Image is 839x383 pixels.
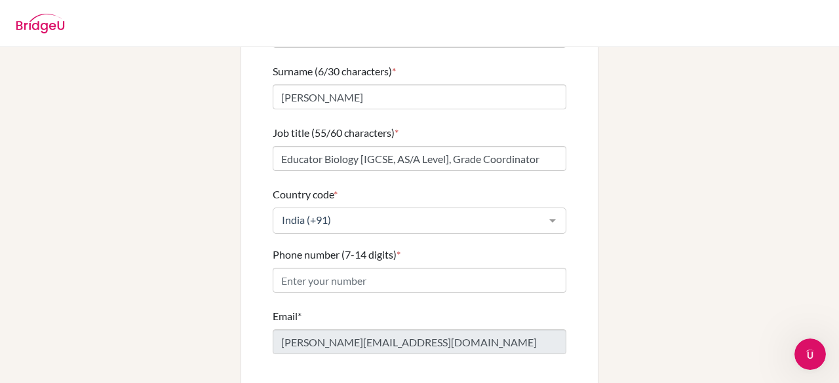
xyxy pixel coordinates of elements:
[16,14,65,33] img: BridgeU logo
[273,187,338,202] label: Country code
[273,125,399,141] label: Job title (55/60 characters)
[794,338,826,370] iframe: Intercom live chat
[279,213,539,227] span: India (+91)
[273,247,400,263] label: Phone number (7-14 digits)
[273,146,566,171] input: Enter your job title
[273,64,396,79] label: Surname (6/30 characters)
[273,84,566,109] input: Enter your surname
[273,268,566,293] input: Enter your number
[273,308,302,324] label: Email*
